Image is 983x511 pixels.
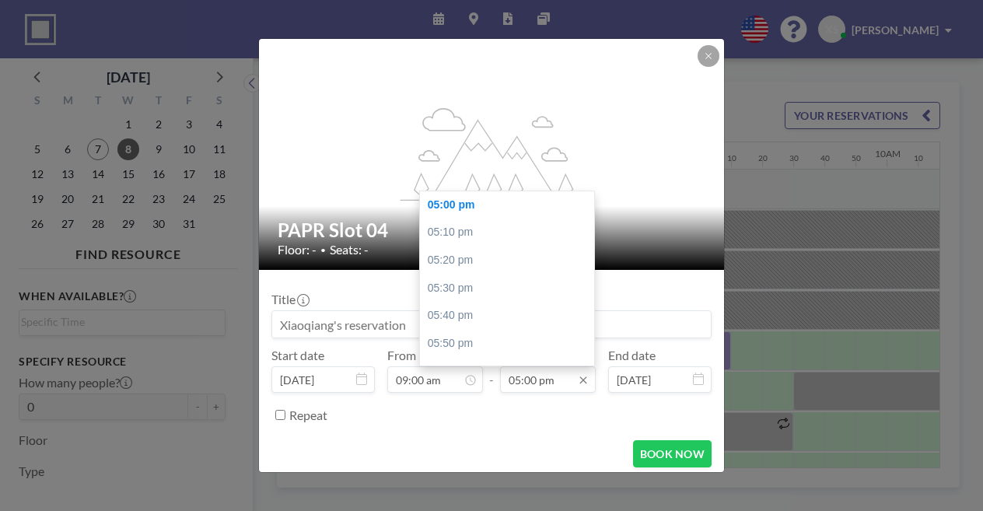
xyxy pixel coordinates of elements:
label: End date [608,348,656,363]
div: 05:30 pm [420,275,602,303]
div: 06:00 pm [420,357,602,385]
input: Xiaoqiang's reservation [272,311,711,338]
div: 05:10 pm [420,219,602,247]
div: 05:50 pm [420,330,602,358]
label: From [387,348,416,363]
div: 05:00 pm [420,191,602,219]
div: 05:20 pm [420,247,602,275]
span: • [320,244,326,256]
div: 05:40 pm [420,302,602,330]
label: Start date [271,348,324,363]
h2: PAPR Slot 04 [278,219,707,242]
span: Floor: - [278,242,317,257]
span: - [489,353,494,387]
label: Title [271,292,308,307]
label: Repeat [289,408,327,423]
span: Seats: - [330,242,369,257]
button: BOOK NOW [633,440,712,467]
